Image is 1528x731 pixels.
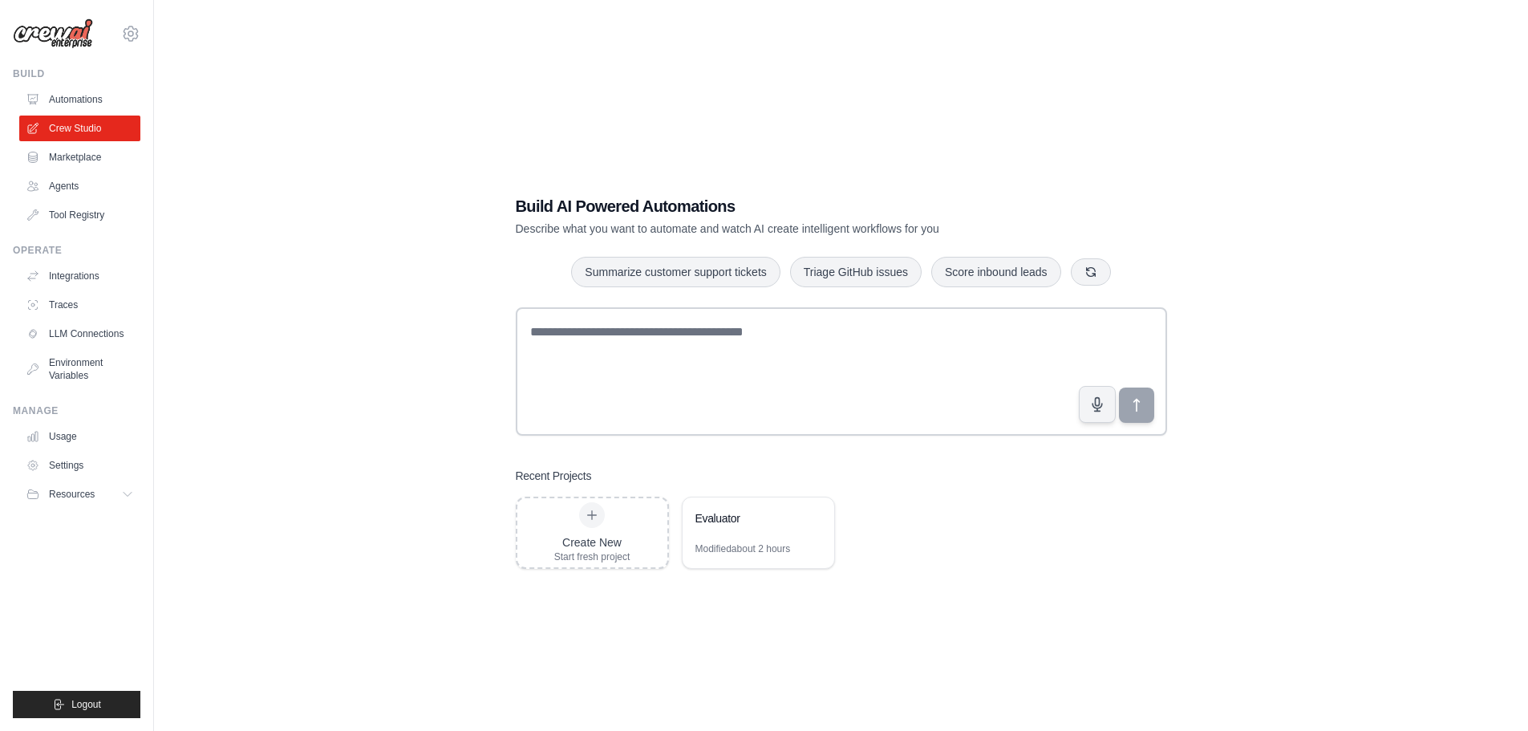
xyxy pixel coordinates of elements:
div: Start fresh project [554,550,630,563]
p: Describe what you want to automate and watch AI create intelligent workflows for you [516,221,1055,237]
div: Manage [13,404,140,417]
button: Resources [19,481,140,507]
span: Logout [71,698,101,711]
div: Modified about 2 hours [695,542,791,555]
a: Usage [19,424,140,449]
button: Score inbound leads [931,257,1061,287]
div: Evaluator [695,510,805,526]
a: Automations [19,87,140,112]
button: Summarize customer support tickets [571,257,780,287]
div: Operate [13,244,140,257]
button: Triage GitHub issues [790,257,922,287]
button: Get new suggestions [1071,258,1111,286]
a: Tool Registry [19,202,140,228]
a: Integrations [19,263,140,289]
div: Create New [554,534,630,550]
a: Traces [19,292,140,318]
button: Logout [13,691,140,718]
button: Click to speak your automation idea [1079,386,1116,423]
span: Resources [49,488,95,501]
a: Marketplace [19,144,140,170]
a: Environment Variables [19,350,140,388]
a: Settings [19,453,140,478]
h1: Build AI Powered Automations [516,195,1055,217]
a: Crew Studio [19,116,140,141]
img: Logo [13,18,93,49]
a: Agents [19,173,140,199]
h3: Recent Projects [516,468,592,484]
a: LLM Connections [19,321,140,347]
div: Build [13,67,140,80]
